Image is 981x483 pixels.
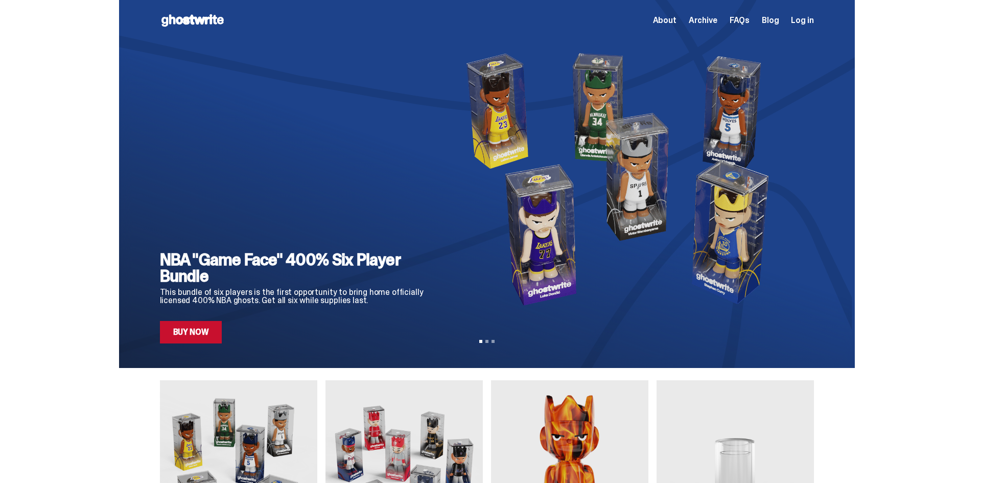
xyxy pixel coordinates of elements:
button: View slide 2 [485,340,488,343]
a: About [653,16,676,25]
p: This bundle of six players is the first opportunity to bring home officially licensed 400% NBA gh... [160,288,432,305]
button: View slide 1 [479,340,482,343]
button: View slide 3 [492,340,495,343]
a: FAQs [730,16,750,25]
a: Blog [762,16,779,25]
a: Log in [791,16,813,25]
a: Archive [689,16,717,25]
a: Buy Now [160,321,222,343]
img: NBA "Game Face" 400% Six Player Bundle [449,41,798,317]
h2: NBA "Game Face" 400% Six Player Bundle [160,251,432,284]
